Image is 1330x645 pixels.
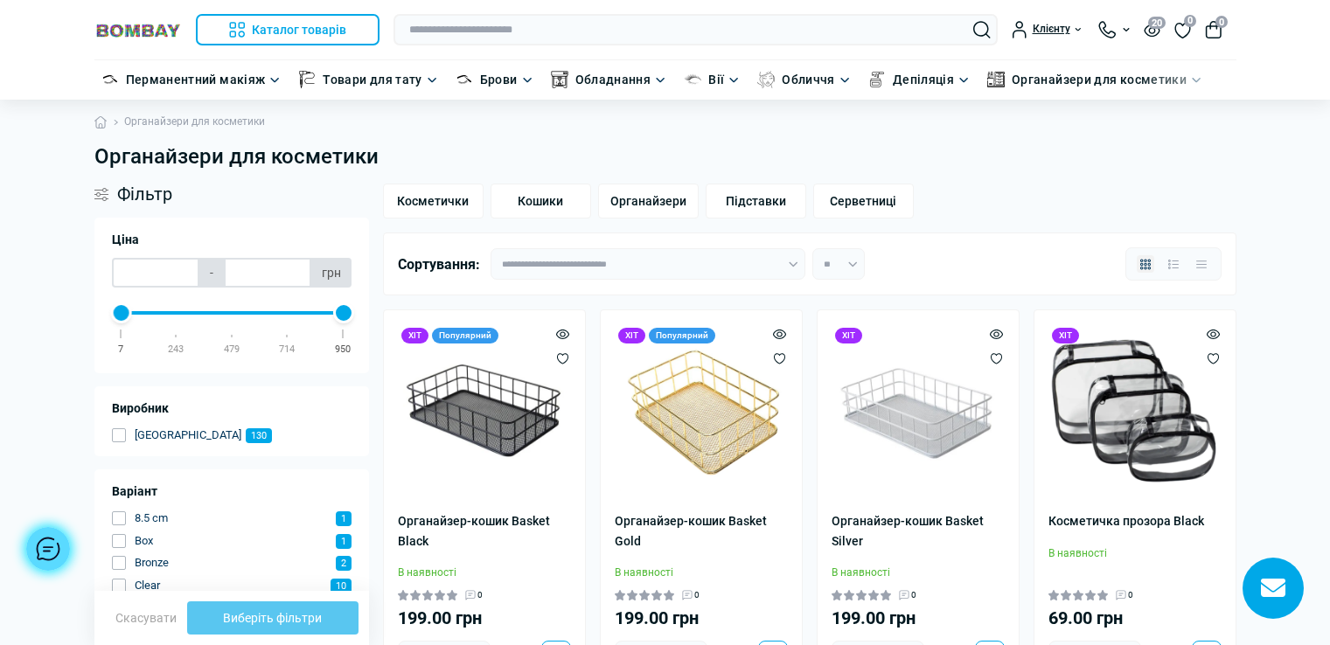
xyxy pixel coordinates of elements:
a: Вії [708,70,724,89]
div: ХІТ [1052,328,1079,343]
img: BOMBAY [94,22,182,38]
div: Max [333,302,354,323]
a: Перманентний макіяж [126,70,266,89]
div: 69.00 грн [1048,609,1222,627]
button: 8.5 cm 1 [112,510,352,527]
a: Депіляція [893,70,954,89]
a: Органайзери для косметики [1012,70,1187,89]
span: 0 [911,588,916,602]
span: 1 [336,511,352,526]
a: Серветниці [813,184,914,218]
a: Брови [480,70,518,89]
button: Quick view [990,326,1003,340]
img: Органайзер-кошик Basket Black [398,324,571,497]
button: 20 [1144,22,1160,37]
div: ХІТ [401,328,428,343]
a: 0 [1174,20,1191,39]
a: Підставки [706,184,806,218]
span: 0 [694,588,700,602]
span: грн [311,258,352,288]
div: Популярний [432,328,498,343]
span: Clear [135,577,160,594]
div: ХІТ [618,328,645,343]
a: Косметички [383,184,484,218]
div: 714 [279,342,295,357]
div: Популярний [649,328,715,343]
div: 199.00 грн [398,609,571,627]
span: 0 [1215,16,1228,28]
div: 199.00 грн [615,609,788,627]
div: 950 [335,342,351,357]
div: 7 [118,342,123,357]
a: Косметичка прозора Black [1048,511,1222,531]
div: В наявності [1048,545,1222,562]
button: Виберіть фільтри [187,601,359,635]
span: 0 [477,588,483,602]
div: В наявності [398,565,571,581]
span: 0 [1128,588,1133,602]
span: [GEOGRAPHIC_DATA] [135,427,241,444]
a: Обладнання [575,70,651,89]
select: Limit select [812,248,865,280]
img: Обладнання [551,71,568,88]
div: Фільтр [94,184,370,205]
h1: Органайзери для косметики [94,144,1236,170]
button: [GEOGRAPHIC_DATA] 130 [112,427,272,444]
img: Брови [456,71,473,88]
span: - [199,258,224,288]
img: Органайзер-кошик Basket Silver [832,324,1005,497]
span: Bronze [135,554,169,572]
div: ХІТ [835,328,862,343]
div: Min [111,302,132,323]
div: В наявності [832,565,1005,581]
button: Quick view [1207,326,1220,340]
div: Сортування: [398,253,491,276]
img: Органайзер-кошик Basket Gold [615,324,788,497]
a: Обличчя [782,70,835,89]
a: Органайзери [598,184,699,218]
span: 0 [1184,15,1196,27]
img: Депіляція [868,71,886,88]
button: Wishlist [1207,350,1220,364]
button: Clear 10 [112,577,352,594]
button: Price view [1193,255,1210,273]
span: 1 [336,534,352,549]
img: Обличчя [757,71,775,88]
img: Вії [684,71,701,88]
a: Органайзер-кошик Basket Silver [832,511,1005,551]
button: Quick view [556,326,569,340]
div: В наявності [615,565,788,581]
img: Органайзери для косметики [987,71,1005,88]
div: 199.00 грн [832,609,1005,627]
a: Кошики [491,184,591,218]
span: Підставки [726,191,786,211]
img: Товари для тату [298,71,316,88]
a: Товари для тату [323,70,421,89]
input: Ціна [224,258,311,288]
button: Wishlist [556,350,569,364]
select: Sort select [491,248,805,280]
span: 20 [1148,17,1166,29]
button: Box 1 [112,532,352,550]
span: Кошики [518,191,563,211]
span: Виробник [112,399,169,418]
button: Search [973,21,991,38]
span: Органайзери [610,191,686,211]
span: Ціна [112,231,139,249]
span: Box [135,532,153,550]
span: 2 [336,556,352,571]
button: Quick view [773,326,786,340]
button: Wishlist [990,350,1003,364]
button: List view [1165,255,1182,273]
button: Wishlist [773,350,786,364]
div: 243 [168,342,184,357]
button: 0 [1205,21,1222,38]
button: Каталог товарів [196,14,380,45]
a: Органайзер-кошик Basket Gold [615,511,788,551]
span: 10 [331,579,352,593]
span: Косметички [397,191,469,211]
input: Ціна [112,258,199,288]
button: Скасувати [105,604,187,632]
span: Серветниці [830,191,896,211]
div: 479 [224,342,240,357]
